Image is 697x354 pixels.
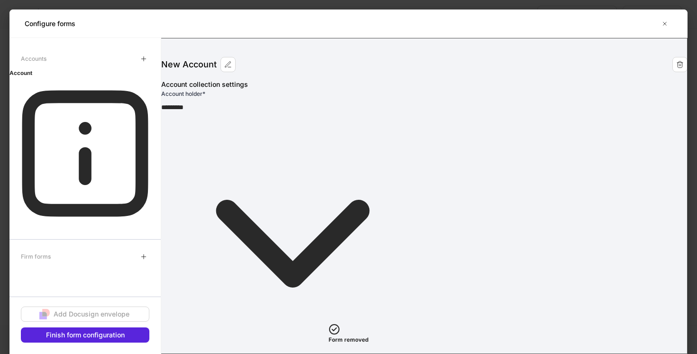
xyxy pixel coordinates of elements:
[9,68,161,78] h5: Account
[161,59,217,70] div: New Account
[54,309,129,319] div: Add Docusign envelope
[21,307,149,322] button: Add Docusign envelope
[161,89,205,98] h6: Account holder
[9,68,161,232] a: Account
[329,335,368,345] h5: Form removed
[21,50,46,67] div: Accounts
[25,19,75,28] h5: Configure forms
[21,248,51,265] div: Firm forms
[161,80,248,89] div: Account collection settings
[46,330,125,340] div: Finish form configuration
[21,327,149,343] button: Finish form configuration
